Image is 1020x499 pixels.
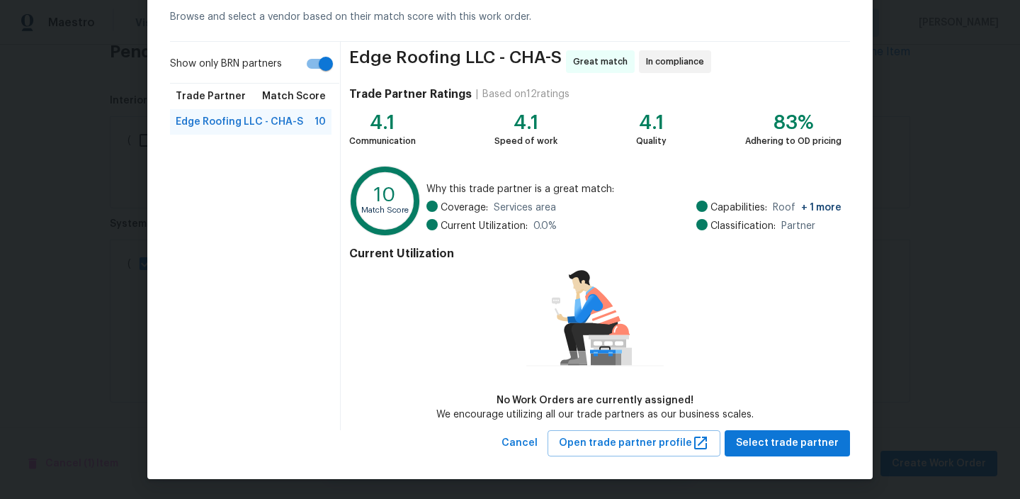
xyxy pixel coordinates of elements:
[636,116,667,130] div: 4.1
[176,89,246,103] span: Trade Partner
[736,434,839,452] span: Select trade partner
[436,393,754,408] div: No Work Orders are currently assigned!
[426,182,841,196] span: Why this trade partner is a great match:
[494,134,557,148] div: Speed of work
[494,201,556,215] span: Services area
[361,206,409,214] text: Match Score
[482,87,569,101] div: Based on 12 ratings
[573,55,633,69] span: Great match
[349,247,841,261] h4: Current Utilization
[436,408,754,422] div: We encourage utilizing all our trade partners as our business scales.
[176,115,303,129] span: Edge Roofing LLC - CHA-S
[781,219,815,233] span: Partner
[314,115,326,129] span: 10
[745,116,841,130] div: 83%
[170,57,282,72] span: Show only BRN partners
[441,219,528,233] span: Current Utilization:
[533,219,557,233] span: 0.0 %
[349,50,562,73] span: Edge Roofing LLC - CHA-S
[745,134,841,148] div: Adhering to OD pricing
[636,134,667,148] div: Quality
[710,219,776,233] span: Classification:
[710,201,767,215] span: Capabilities:
[548,430,720,456] button: Open trade partner profile
[472,87,482,101] div: |
[773,201,841,215] span: Roof
[262,89,326,103] span: Match Score
[801,203,841,213] span: + 1 more
[496,430,543,456] button: Cancel
[349,87,472,101] h4: Trade Partner Ratings
[349,134,416,148] div: Communication
[374,185,396,205] text: 10
[646,55,710,69] span: In compliance
[501,434,538,452] span: Cancel
[494,116,557,130] div: 4.1
[725,430,850,456] button: Select trade partner
[441,201,488,215] span: Coverage:
[349,116,416,130] div: 4.1
[559,434,709,452] span: Open trade partner profile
